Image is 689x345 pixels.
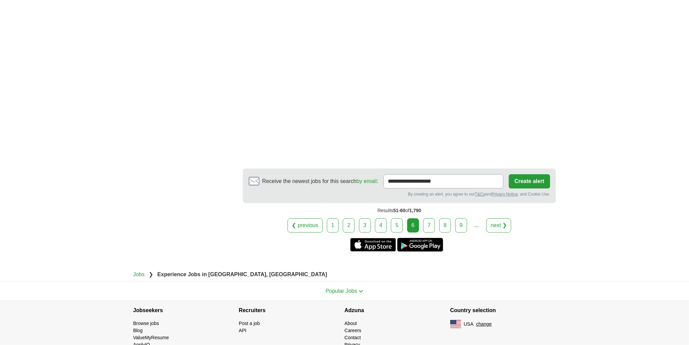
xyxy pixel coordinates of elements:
a: Careers [344,328,361,333]
span: Popular Jobs [326,288,357,294]
a: Post a job [239,321,260,326]
strong: Experience Jobs in [GEOGRAPHIC_DATA], [GEOGRAPHIC_DATA] [158,271,327,277]
a: 2 [343,218,355,232]
a: API [239,328,247,333]
a: T&Cs [475,192,485,197]
img: US flag [450,320,461,328]
span: 51-60 [393,208,405,213]
a: 8 [439,218,451,232]
div: 6 [407,218,419,232]
button: change [476,321,492,328]
a: next ❯ [486,218,511,232]
a: by email [356,178,377,184]
div: By creating an alert, you agree to our and , and Cookie Use. [249,191,550,197]
span: 1,790 [410,208,421,213]
a: Browse jobs [133,321,159,326]
a: Get the iPhone app [350,238,396,251]
a: Get the Android app [397,238,443,251]
a: ❮ previous [288,218,323,232]
a: Blog [133,328,143,333]
div: Results of [243,203,556,218]
a: 4 [375,218,387,232]
span: Receive the newest jobs for this search : [262,177,378,185]
a: 7 [423,218,435,232]
a: ValueMyResume [133,335,169,340]
a: 9 [455,218,467,232]
span: USA [464,321,474,328]
div: ... [470,219,483,232]
img: toggle icon [359,290,363,293]
a: 1 [327,218,339,232]
button: Create alert [509,174,550,188]
a: 5 [391,218,403,232]
h4: Country selection [450,301,556,320]
a: Privacy Notice [492,192,518,197]
a: About [344,321,357,326]
span: ❯ [149,271,153,277]
a: Contact [344,335,361,340]
a: Jobs [133,271,145,277]
a: 3 [359,218,371,232]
